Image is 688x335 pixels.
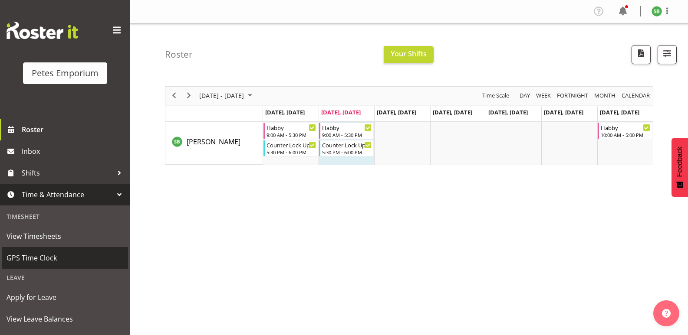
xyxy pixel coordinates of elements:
[391,49,427,59] span: Your Shifts
[198,90,245,101] span: [DATE] - [DATE]
[322,123,372,132] div: Habby
[2,208,128,225] div: Timesheet
[267,123,316,132] div: Habby
[7,312,124,325] span: View Leave Balances
[165,122,263,165] td: Stephanie Burdan resource
[544,108,583,116] span: [DATE], [DATE]
[7,22,78,39] img: Rosterit website logo
[322,131,372,138] div: 9:00 AM - 5:30 PM
[167,87,181,105] div: previous period
[322,140,372,149] div: Counter Lock Up
[481,90,510,101] span: Time Scale
[2,308,128,330] a: View Leave Balances
[32,67,99,80] div: Petes Emporium
[319,140,374,156] div: Stephanie Burdan"s event - Counter Lock Up Begin From Tuesday, October 7, 2025 at 5:30:00 PM GMT+...
[165,86,653,165] div: Timeline Week of October 7, 2025
[267,131,316,138] div: 9:00 AM - 5:30 PM
[519,90,531,101] span: Day
[535,90,553,101] button: Timeline Week
[620,90,652,101] button: Month
[263,140,318,156] div: Stephanie Burdan"s event - Counter Lock Up Begin From Monday, October 6, 2025 at 5:30:00 PM GMT+1...
[676,146,684,177] span: Feedback
[632,45,651,64] button: Download a PDF of the roster according to the set date range.
[168,90,180,101] button: Previous
[322,149,372,156] div: 5:30 PM - 6:00 PM
[621,90,651,101] span: calendar
[601,123,650,132] div: Habby
[488,108,528,116] span: [DATE], [DATE]
[535,90,552,101] span: Week
[22,145,126,158] span: Inbox
[600,108,639,116] span: [DATE], [DATE]
[2,269,128,286] div: Leave
[652,6,662,16] img: stephanie-burden9828.jpg
[672,138,688,197] button: Feedback - Show survey
[481,90,511,101] button: Time Scale
[7,291,124,304] span: Apply for Leave
[662,309,671,318] img: help-xxl-2.png
[198,90,256,101] button: October 2025
[263,123,318,139] div: Stephanie Burdan"s event - Habby Begin From Monday, October 6, 2025 at 9:00:00 AM GMT+13:00 Ends ...
[658,45,677,64] button: Filter Shifts
[2,286,128,308] a: Apply for Leave
[196,87,257,105] div: October 06 - 12, 2025
[22,166,113,179] span: Shifts
[2,225,128,247] a: View Timesheets
[518,90,532,101] button: Timeline Day
[22,123,126,136] span: Roster
[265,108,305,116] span: [DATE], [DATE]
[601,131,650,138] div: 10:00 AM - 5:00 PM
[267,140,316,149] div: Counter Lock Up
[556,90,589,101] span: Fortnight
[598,123,652,139] div: Stephanie Burdan"s event - Habby Begin From Sunday, October 12, 2025 at 10:00:00 AM GMT+13:00 End...
[187,137,240,147] a: [PERSON_NAME]
[2,247,128,269] a: GPS Time Clock
[319,123,374,139] div: Stephanie Burdan"s event - Habby Begin From Tuesday, October 7, 2025 at 9:00:00 AM GMT+13:00 Ends...
[377,108,416,116] span: [DATE], [DATE]
[593,90,616,101] span: Month
[267,149,316,156] div: 5:30 PM - 6:00 PM
[22,188,113,201] span: Time & Attendance
[556,90,590,101] button: Fortnight
[181,87,196,105] div: next period
[7,251,124,264] span: GPS Time Clock
[321,108,361,116] span: [DATE], [DATE]
[165,49,193,59] h4: Roster
[593,90,617,101] button: Timeline Month
[263,122,653,165] table: Timeline Week of October 7, 2025
[7,230,124,243] span: View Timesheets
[183,90,195,101] button: Next
[384,46,434,63] button: Your Shifts
[433,108,472,116] span: [DATE], [DATE]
